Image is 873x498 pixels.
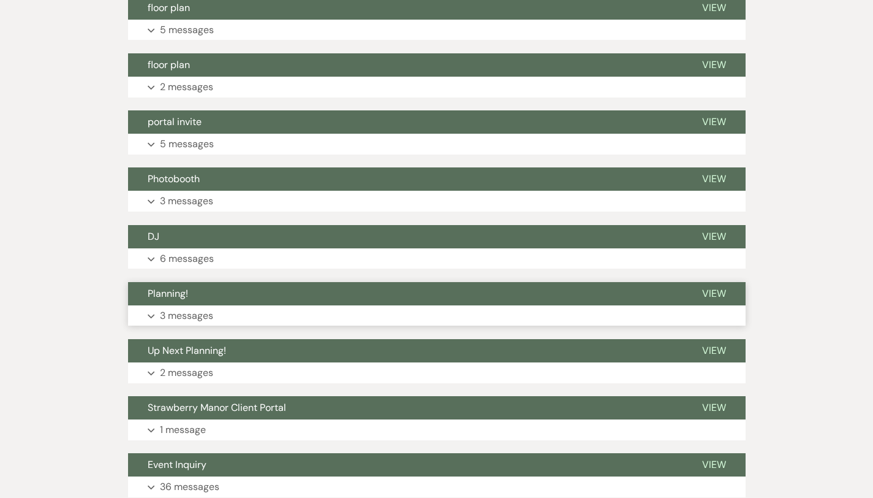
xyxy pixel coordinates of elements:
span: View [702,115,726,128]
span: View [702,401,726,414]
button: Planning! [128,282,682,305]
button: 5 messages [128,20,746,40]
span: View [702,230,726,243]
button: 36 messages [128,477,746,497]
button: Event Inquiry [128,453,682,477]
span: portal invite [148,115,202,128]
span: Strawberry Manor Client Portal [148,401,286,414]
span: floor plan [148,58,190,71]
span: Event Inquiry [148,458,206,471]
button: 6 messages [128,248,746,269]
button: View [682,110,746,134]
button: View [682,339,746,362]
p: 3 messages [160,308,213,324]
span: View [702,172,726,185]
button: 2 messages [128,77,746,98]
button: Photobooth [128,167,682,191]
button: View [682,453,746,477]
p: 3 messages [160,193,213,209]
button: 1 message [128,419,746,440]
p: 5 messages [160,22,214,38]
button: portal invite [128,110,682,134]
button: floor plan [128,53,682,77]
button: Strawberry Manor Client Portal [128,396,682,419]
p: 36 messages [160,479,219,495]
button: View [682,53,746,77]
span: floor plan [148,1,190,14]
p: 2 messages [160,365,213,381]
button: Up Next Planning! [128,339,682,362]
button: View [682,282,746,305]
button: DJ [128,225,682,248]
button: 2 messages [128,362,746,383]
span: Photobooth [148,172,200,185]
span: DJ [148,230,159,243]
span: View [702,458,726,471]
span: View [702,58,726,71]
span: View [702,1,726,14]
button: 3 messages [128,305,746,326]
button: 5 messages [128,134,746,155]
p: 5 messages [160,136,214,152]
button: View [682,396,746,419]
p: 6 messages [160,251,214,267]
span: Up Next Planning! [148,344,226,357]
button: 3 messages [128,191,746,212]
span: View [702,287,726,300]
button: View [682,167,746,191]
span: View [702,344,726,357]
span: Planning! [148,287,188,300]
button: View [682,225,746,248]
p: 1 message [160,422,206,438]
p: 2 messages [160,79,213,95]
